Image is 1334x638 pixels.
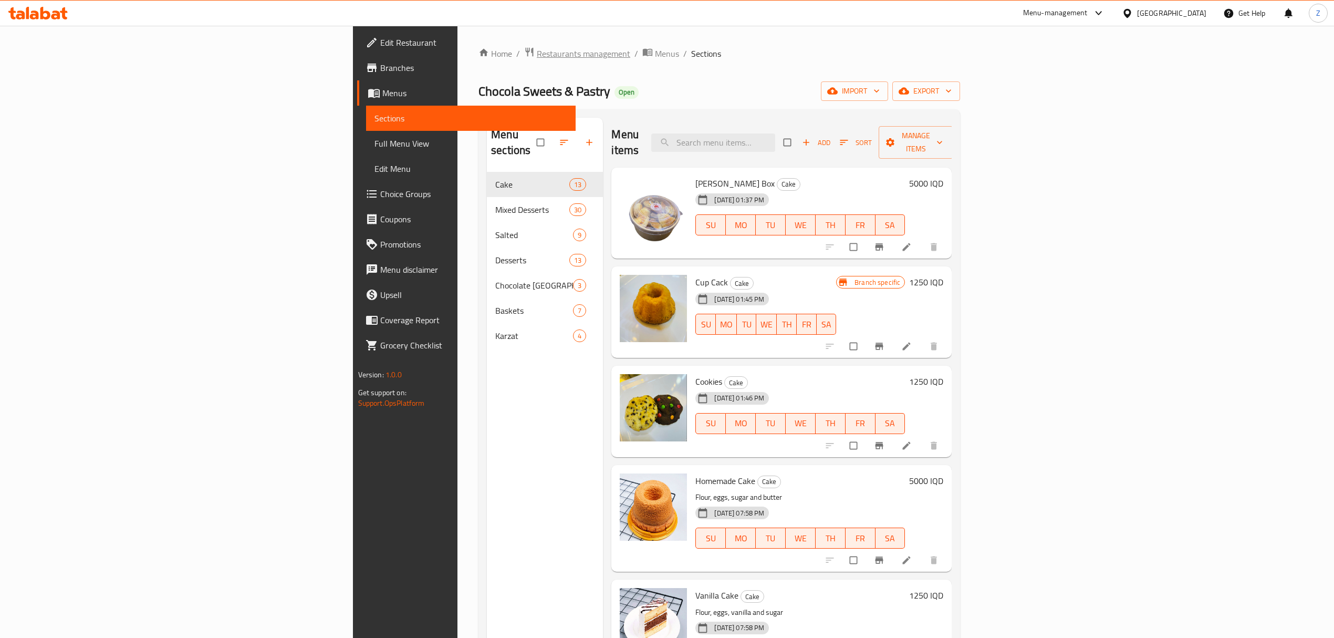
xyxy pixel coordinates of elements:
a: Edit menu item [901,242,914,252]
a: Full Menu View [366,131,576,156]
img: Klecha Box [620,176,687,243]
span: Sort [840,137,872,149]
span: [DATE] 07:58 PM [710,623,768,633]
span: Cake [741,591,764,603]
div: items [573,330,586,342]
span: Homemade Cake [695,473,755,489]
span: Coverage Report [380,314,567,326]
span: FR [850,531,871,546]
div: [GEOGRAPHIC_DATA] [1137,7,1206,19]
span: WE [790,416,811,431]
span: Choice Groups [380,188,567,200]
span: 7 [574,306,586,316]
button: FR [846,214,876,235]
a: Edit menu item [901,555,914,565]
span: Select to update [843,436,866,456]
div: items [569,203,586,216]
button: TU [756,214,786,235]
a: Sections [366,106,576,131]
span: Cup Cack [695,274,728,290]
div: items [573,229,586,241]
p: Flour, eggs, vanilla and sugar [695,606,905,619]
span: Cookies [695,374,722,389]
span: Sort sections [553,131,578,154]
span: MO [720,317,733,332]
span: TH [820,531,841,546]
a: Edit menu item [901,341,914,352]
span: 13 [570,180,586,190]
button: WE [786,528,816,549]
span: 3 [574,281,586,291]
span: Get support on: [358,386,407,399]
a: Promotions [357,232,576,257]
span: 30 [570,205,586,215]
button: TU [737,314,757,335]
div: Baskets7 [487,298,603,323]
div: Mixed Desserts30 [487,197,603,222]
span: Salted [495,229,573,241]
button: FR [846,413,876,434]
button: Branch-specific-item [868,335,893,358]
a: Coupons [357,207,576,232]
input: search [651,133,775,152]
button: TH [777,314,797,335]
a: Restaurants management [524,47,630,60]
button: WE [756,314,777,335]
span: Branch specific [850,277,904,287]
span: Upsell [380,289,567,301]
span: SA [880,218,901,233]
a: Menus [357,80,576,106]
div: items [573,304,586,317]
span: FR [850,218,871,233]
div: Cake [724,376,748,389]
button: WE [786,413,816,434]
p: Flour, eggs, sugar and butter [695,491,905,504]
button: Sort [837,135,874,151]
span: [DATE] 01:46 PM [710,393,768,403]
button: delete [922,335,947,358]
span: SU [700,416,722,431]
span: FR [801,317,812,332]
div: Open [614,86,639,99]
button: Manage items [879,126,953,159]
span: [DATE] 01:45 PM [710,294,768,304]
div: Desserts13 [487,248,603,273]
span: MO [730,218,752,233]
span: Branches [380,61,567,74]
div: Cake [730,277,754,290]
button: TH [816,413,846,434]
h6: 1250 IQD [909,588,943,603]
span: Version: [358,368,384,382]
a: Edit menu item [901,440,914,451]
button: FR [846,528,876,549]
span: TU [760,531,781,546]
button: import [821,81,888,101]
span: export [901,85,952,98]
span: Menus [382,87,567,99]
h2: Menu items [611,127,639,158]
button: MO [716,314,737,335]
span: Restaurants management [537,47,630,60]
h6: 1250 IQD [909,374,943,389]
span: WE [790,531,811,546]
a: Support.OpsPlatform [358,396,425,410]
span: [DATE] 07:58 PM [710,508,768,518]
button: delete [922,434,947,457]
span: Add item [799,135,833,151]
button: SA [876,528,905,549]
button: WE [786,214,816,235]
span: Sort items [833,135,879,151]
div: Salted9 [487,222,603,248]
h6: 1250 IQD [909,275,943,290]
a: Grocery Checklist [357,333,576,358]
span: Manage items [887,129,945,156]
span: Coupons [380,213,567,225]
div: Menu-management [1023,7,1088,19]
span: 4 [574,331,586,341]
span: SU [700,531,722,546]
span: SA [880,531,901,546]
a: Menus [642,47,679,60]
span: 9 [574,230,586,240]
button: SA [876,413,905,434]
